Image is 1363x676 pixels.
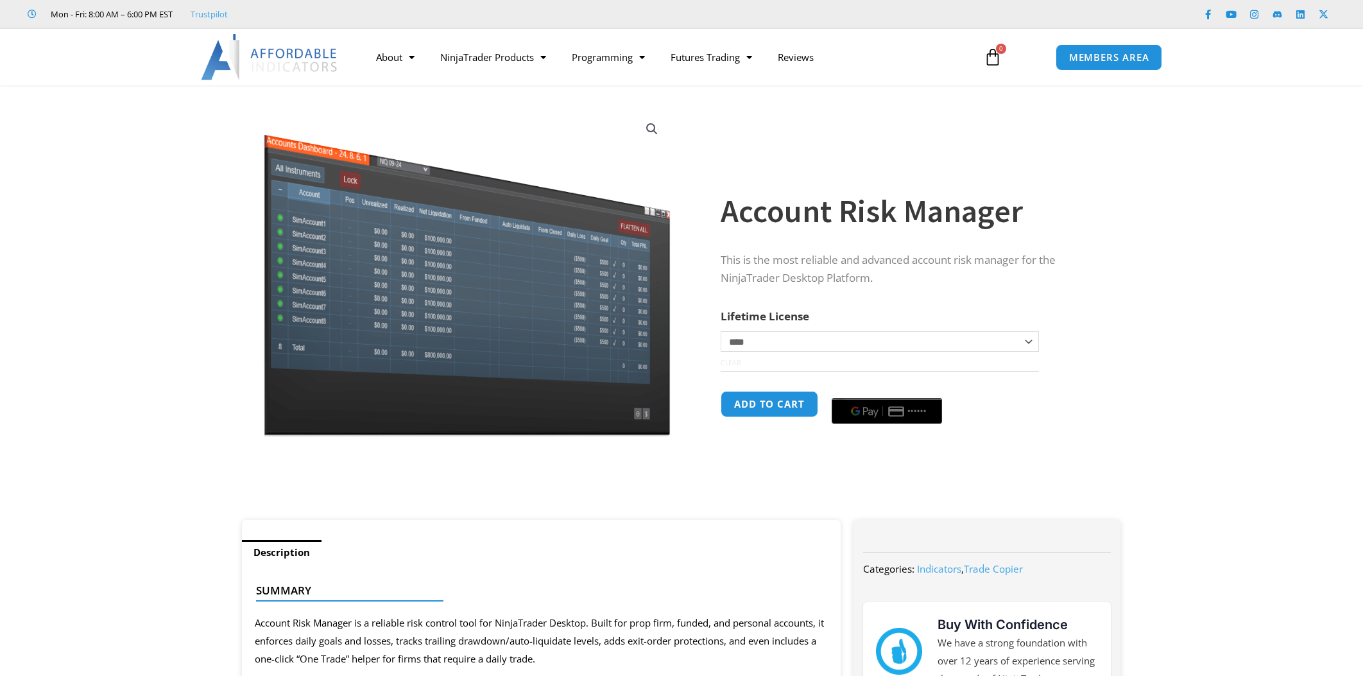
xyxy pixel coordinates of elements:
[765,42,827,72] a: Reviews
[242,540,321,565] a: Description
[917,562,961,575] a: Indicators
[907,407,927,416] text: ••••••
[938,615,1098,634] h3: Buy With Confidence
[640,117,664,141] a: View full-screen image gallery
[964,562,1023,575] a: Trade Copier
[721,391,818,417] button: Add to cart
[996,44,1006,54] span: 0
[191,6,228,22] a: Trustpilot
[832,398,942,424] button: Buy with GPay
[721,309,809,324] label: Lifetime License
[363,42,969,72] nav: Menu
[829,389,945,390] iframe: Secure payment input frame
[1056,44,1163,71] a: MEMBERS AREA
[261,108,673,437] img: Screenshot 2024-08-26 15462845454
[964,39,1021,76] a: 0
[721,358,741,367] a: Clear options
[721,251,1095,288] p: This is the most reliable and advanced account risk manager for the NinjaTrader Desktop Platform.
[47,6,173,22] span: Mon - Fri: 8:00 AM – 6:00 PM EST
[721,189,1095,234] h1: Account Risk Manager
[201,34,339,80] img: LogoAI
[363,42,427,72] a: About
[658,42,765,72] a: Futures Trading
[256,584,816,597] h4: Summary
[427,42,559,72] a: NinjaTrader Products
[255,616,824,665] span: Account Risk Manager is a reliable risk control tool for NinjaTrader Desktop. Built for prop firm...
[863,562,914,575] span: Categories:
[559,42,658,72] a: Programming
[876,628,922,674] img: mark thumbs good 43913
[1069,53,1149,62] span: MEMBERS AREA
[917,562,1023,575] span: ,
